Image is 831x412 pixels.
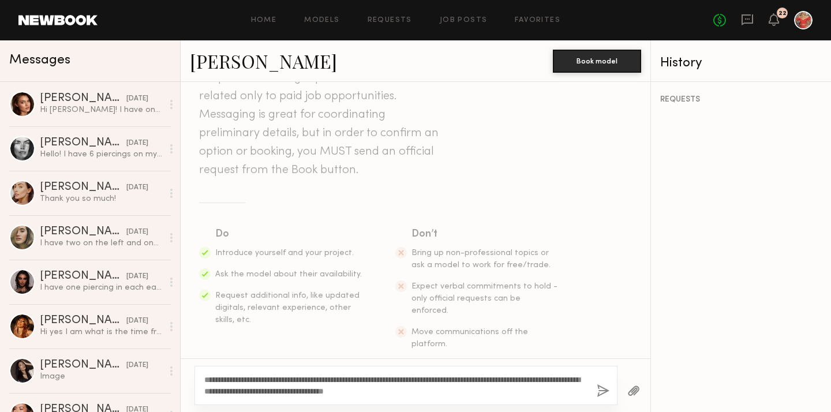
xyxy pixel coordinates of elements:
[40,238,163,249] div: I have two on the left and one on the right
[304,17,339,24] a: Models
[126,93,148,104] div: [DATE]
[440,17,488,24] a: Job Posts
[40,271,126,282] div: [PERSON_NAME]
[778,10,787,17] div: 22
[251,17,277,24] a: Home
[411,328,528,348] span: Move communications off the platform.
[40,104,163,115] div: Hi [PERSON_NAME]! I have one on each ear.
[190,48,337,73] a: [PERSON_NAME]
[515,17,560,24] a: Favorites
[215,249,354,257] span: Introduce yourself and your project.
[126,182,148,193] div: [DATE]
[126,271,148,282] div: [DATE]
[411,226,559,242] div: Don’t
[40,149,163,160] div: Hello! I have 6 piercings on my right ear and 4 piercings on my left ear
[40,226,126,238] div: [PERSON_NAME]
[40,282,163,293] div: I have one piercing in each ear and my hair is brown and chest length
[199,69,441,179] header: Keep direct messages professional and related only to paid job opportunities. Messaging is great ...
[411,283,557,314] span: Expect verbal commitments to hold - only official requests can be enforced.
[660,57,822,70] div: History
[40,359,126,371] div: [PERSON_NAME]
[215,271,362,278] span: Ask the model about their availability.
[215,226,363,242] div: Do
[553,55,641,65] a: Book model
[126,138,148,149] div: [DATE]
[40,327,163,338] div: Hi yes I am what is the time frame? And I have 4 ear piercings on each side!
[660,96,822,104] div: REQUESTS
[40,193,163,204] div: Thank you so much!
[126,227,148,238] div: [DATE]
[40,137,126,149] div: [PERSON_NAME]
[368,17,412,24] a: Requests
[40,93,126,104] div: [PERSON_NAME]
[553,50,641,73] button: Book model
[215,292,360,324] span: Request additional info, like updated digitals, relevant experience, other skills, etc.
[40,315,126,327] div: [PERSON_NAME]
[126,316,148,327] div: [DATE]
[40,182,126,193] div: [PERSON_NAME]
[126,360,148,371] div: [DATE]
[411,249,551,269] span: Bring up non-professional topics or ask a model to work for free/trade.
[40,371,163,382] div: Image
[9,54,70,67] span: Messages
